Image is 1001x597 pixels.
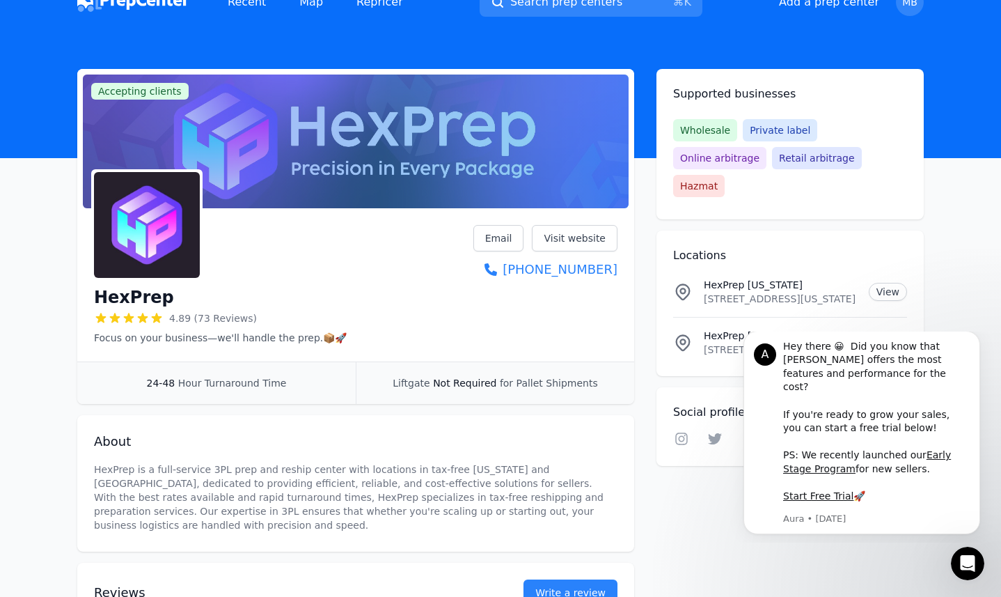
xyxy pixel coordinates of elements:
[673,404,907,421] h2: Social profiles
[673,119,737,141] span: Wholesale
[704,292,858,306] p: [STREET_ADDRESS][US_STATE]
[673,175,725,197] span: Hazmat
[532,225,617,251] a: Visit website
[61,8,247,172] div: Hey there 😀 Did you know that [PERSON_NAME] offers the most features and performance for the cost...
[61,8,247,179] div: Message content
[178,378,287,389] span: Hour Turnaround Time
[94,331,347,345] p: Focus on your business—we'll handle the prep.📦🚀
[704,329,858,343] p: HexPrep [GEOGRAPHIC_DATA]
[673,247,907,264] h2: Locations
[61,159,131,170] a: Start Free Trial
[131,159,143,170] b: 🚀
[704,343,858,357] p: [STREET_ADDRESS][PERSON_NAME][US_STATE]
[673,86,907,102] h2: Supported businesses
[951,547,984,580] iframe: Intercom live chat
[743,119,817,141] span: Private label
[473,225,524,251] a: Email
[500,378,598,389] span: for Pallet Shipments
[31,12,54,34] div: Profile image for Aura
[772,147,861,169] span: Retail arbitrage
[94,286,174,309] h1: HexPrep
[869,283,907,301] a: View
[147,378,175,389] span: 24-48
[473,260,617,279] a: [PHONE_NUMBER]
[91,83,189,100] span: Accepting clients
[723,332,1001,543] iframe: Intercom notifications message
[433,378,496,389] span: Not Required
[393,378,429,389] span: Liftgate
[169,311,257,325] span: 4.89 (73 Reviews)
[673,147,766,169] span: Online arbitrage
[94,432,617,451] h2: About
[94,463,617,532] p: HexPrep is a full-service 3PL prep and reship center with locations in tax-free [US_STATE] and [G...
[704,278,858,292] p: HexPrep [US_STATE]
[94,172,200,278] img: HexPrep
[61,181,247,194] p: Message from Aura, sent 6d ago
